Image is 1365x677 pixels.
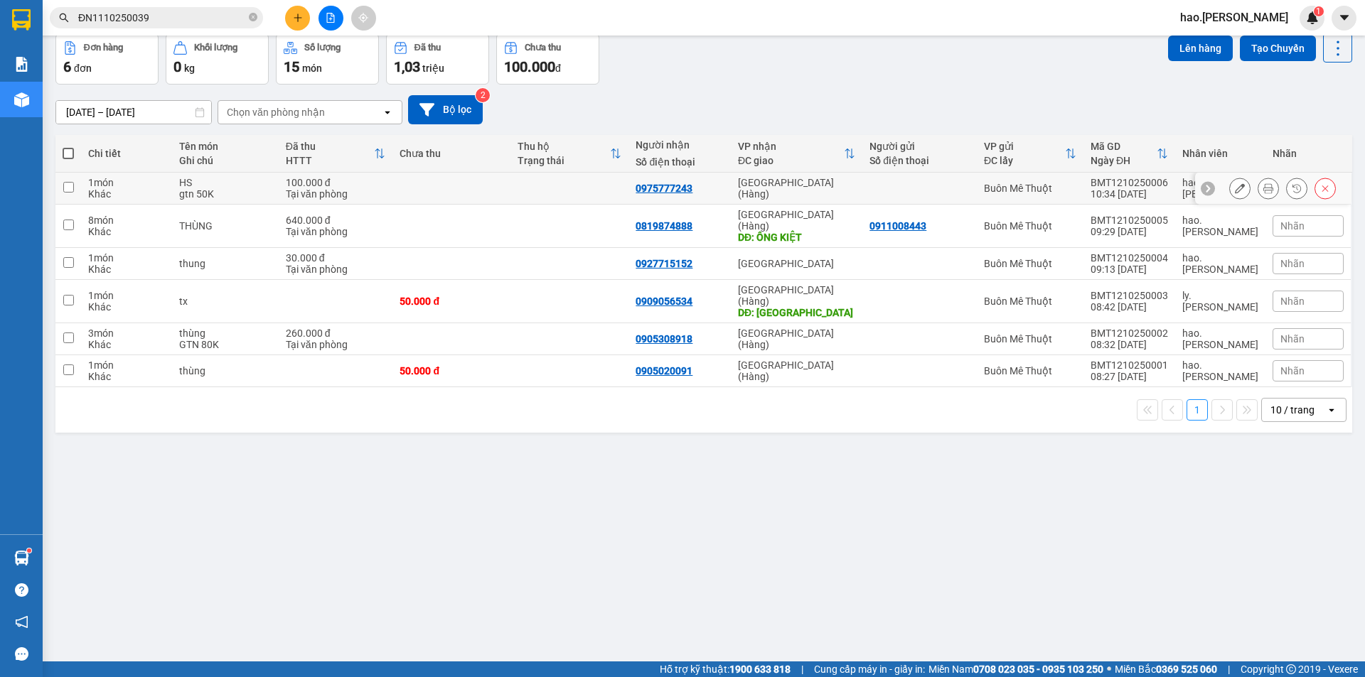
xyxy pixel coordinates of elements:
button: plus [285,6,310,31]
div: 260.000 đ [286,327,386,339]
div: 0911008443 [869,220,926,232]
button: Đơn hàng6đơn [55,33,159,85]
div: Chi tiết [88,148,165,159]
span: [PERSON_NAME] [166,97,328,121]
div: Nhân viên [1182,148,1258,159]
div: 3 món [88,327,165,339]
div: 1 món [88,252,165,264]
span: đ [555,63,561,74]
div: GTN 80K [179,339,272,350]
div: Chưa thu [525,43,561,53]
div: BMT1210250002 [1091,327,1168,339]
input: Select a date range. [56,101,211,124]
div: Tại văn phòng [286,188,386,200]
div: Đã thu [286,141,375,152]
div: 50.000 đ [400,365,503,377]
div: 640.000 đ [286,215,386,226]
span: question-circle [15,583,28,597]
div: 09:13 [DATE] [1091,264,1168,275]
button: Khối lượng0kg [166,33,269,85]
div: hao.thaison [1182,359,1258,382]
span: | [1228,661,1230,677]
div: DĐ: ÔNG KIỆT [738,232,855,243]
div: 0819874888 [166,61,328,81]
div: Chưa thu [400,148,503,159]
img: solution-icon [14,57,29,72]
div: 0975777243 [636,183,692,194]
button: 1 [1187,399,1208,421]
div: Buôn Mê Thuột [984,365,1076,377]
div: 08:27 [DATE] [1091,371,1168,382]
div: Mã GD [1091,141,1157,152]
button: Chưa thu100.000đ [496,33,599,85]
span: aim [358,13,368,23]
div: THÙNG [179,220,272,232]
div: thùng [179,365,272,377]
div: Khác [88,371,165,382]
div: BMT1210250003 [1091,290,1168,301]
div: Số điện thoại [636,156,724,168]
div: 08:32 [DATE] [1091,339,1168,350]
span: | [801,661,803,677]
span: Miền Bắc [1115,661,1217,677]
span: 0 [173,58,181,75]
span: search [59,13,69,23]
div: Trạng thái [518,155,610,166]
div: Ngày ĐH [1091,155,1157,166]
div: 10:34 [DATE] [1091,188,1168,200]
th: Toggle SortBy [731,135,862,173]
div: [GEOGRAPHIC_DATA] (Hàng) [738,284,855,307]
sup: 2 [476,88,490,102]
div: Khác [88,339,165,350]
div: VP gửi [984,141,1065,152]
div: Thu hộ [518,141,610,152]
th: Toggle SortBy [510,135,628,173]
button: aim [351,6,376,31]
div: hao.thaison [1182,177,1258,200]
div: Chọn văn phòng nhận [227,105,325,119]
div: Khối lượng [194,43,237,53]
span: đơn [74,63,92,74]
div: 0905308918 [636,333,692,345]
div: Buôn Mê Thuột [12,12,156,29]
span: file-add [326,13,336,23]
div: Nhãn [1273,148,1344,159]
div: ĐC lấy [984,155,1065,166]
button: file-add [318,6,343,31]
div: Số lượng [304,43,341,53]
div: 0819874888 [636,220,692,232]
button: Số lượng15món [276,33,379,85]
div: HTTT [286,155,375,166]
div: 8 món [88,215,165,226]
div: Buôn Mê Thuột [984,220,1076,232]
div: Buôn Mê Thuột [984,258,1076,269]
div: hao.thaison [1182,327,1258,350]
div: Tại văn phòng [286,264,386,275]
strong: 0708 023 035 - 0935 103 250 [973,664,1103,675]
div: DĐ: Điện Bàn [738,307,855,318]
span: Nhãn [1280,220,1305,232]
th: Toggle SortBy [1083,135,1175,173]
div: 50.000 đ [400,296,503,307]
div: Sửa đơn hàng [1229,178,1251,199]
svg: open [1326,404,1337,416]
span: Nhận: [166,12,200,27]
div: Khác [88,188,165,200]
button: caret-down [1332,6,1356,31]
div: 0909056534 [636,296,692,307]
span: caret-down [1338,11,1351,24]
div: hao.thaison [1182,215,1258,237]
span: plus [293,13,303,23]
span: notification [15,615,28,629]
img: warehouse-icon [14,92,29,107]
button: Đã thu1,03 triệu [386,33,489,85]
span: 1,03 [394,58,420,75]
span: Nhãn [1280,333,1305,345]
img: icon-new-feature [1306,11,1319,24]
div: tx [179,296,272,307]
div: [GEOGRAPHIC_DATA] (Hàng) [166,12,328,61]
span: Cung cấp máy in - giấy in: [814,661,925,677]
div: ly.thaison [1182,290,1258,313]
strong: 1900 633 818 [729,664,791,675]
button: Bộ lọc [408,95,483,124]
